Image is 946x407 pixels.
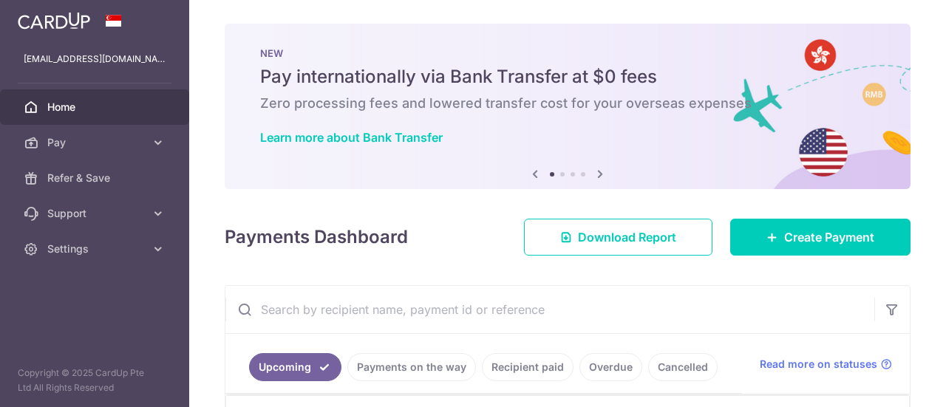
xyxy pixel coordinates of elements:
[225,286,874,333] input: Search by recipient name, payment id or reference
[249,353,341,381] a: Upcoming
[524,219,712,256] a: Download Report
[24,52,166,66] p: [EMAIL_ADDRESS][DOMAIN_NAME]
[260,95,875,112] h6: Zero processing fees and lowered transfer cost for your overseas expenses
[347,353,476,381] a: Payments on the way
[47,206,145,221] span: Support
[18,12,90,30] img: CardUp
[579,353,642,381] a: Overdue
[760,357,877,372] span: Read more on statuses
[225,24,911,189] img: Bank transfer banner
[47,100,145,114] span: Home
[47,135,145,150] span: Pay
[482,353,574,381] a: Recipient paid
[225,224,408,250] h4: Payments Dashboard
[260,47,875,59] p: NEW
[730,219,911,256] a: Create Payment
[784,228,874,246] span: Create Payment
[260,65,875,89] h5: Pay internationally via Bank Transfer at $0 fees
[760,357,892,372] a: Read more on statuses
[578,228,676,246] span: Download Report
[648,353,718,381] a: Cancelled
[47,242,145,256] span: Settings
[47,171,145,185] span: Refer & Save
[260,130,443,145] a: Learn more about Bank Transfer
